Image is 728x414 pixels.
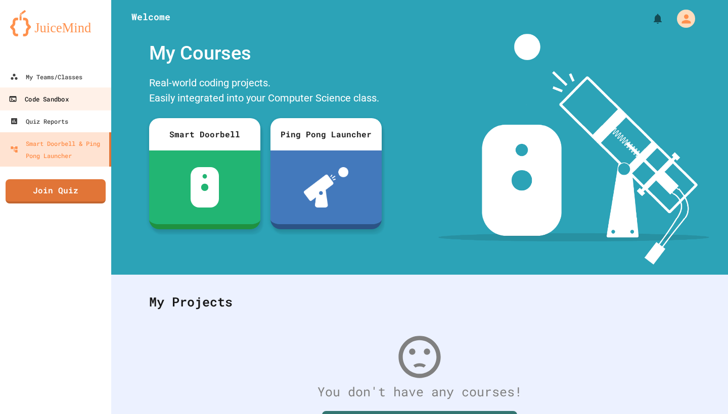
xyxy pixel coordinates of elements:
div: Quiz Reports [10,115,68,127]
div: You don't have any courses! [139,382,700,401]
div: My Notifications [633,10,666,27]
div: Ping Pong Launcher [270,118,382,150]
div: My Courses [144,34,387,73]
div: My Projects [139,282,700,322]
img: banner-image-my-projects.png [438,34,709,265]
img: logo-orange.svg [10,10,101,36]
img: ppl-with-ball.png [304,167,349,208]
div: My Account [666,7,698,30]
div: Smart Doorbell [149,118,260,150]
div: My Teams/Classes [10,71,82,83]
div: Smart Doorbell & Ping Pong Launcher [10,137,105,162]
img: sdb-white.svg [191,167,219,208]
div: Code Sandbox [9,93,68,106]
a: Join Quiz [6,179,106,203]
div: Real-world coding projects. Easily integrated into your Computer Science class. [144,73,387,111]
